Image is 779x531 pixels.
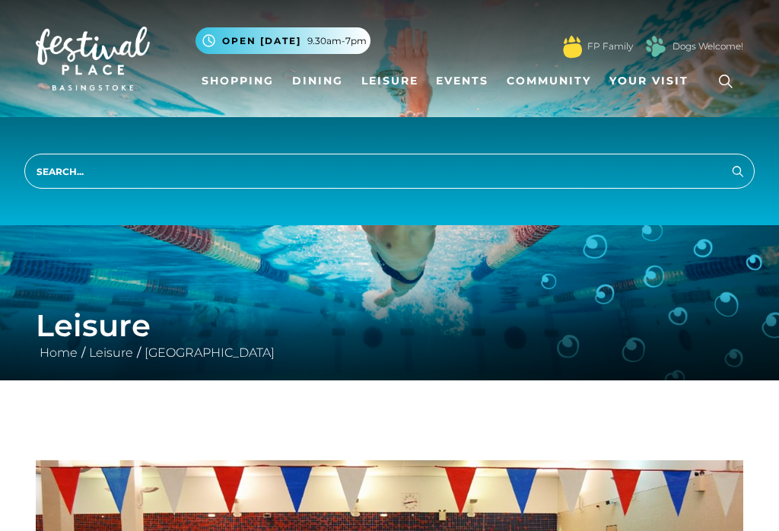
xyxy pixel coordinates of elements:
span: 9.30am-7pm [307,34,367,48]
span: Open [DATE] [222,34,301,48]
img: Festival Place Logo [36,27,150,91]
a: FP Family [587,40,633,53]
a: Home [36,345,81,360]
a: Shopping [196,67,280,95]
a: Leisure [85,345,137,360]
a: Your Visit [603,67,702,95]
div: / / [24,307,755,362]
a: Community [501,67,597,95]
input: Search... [24,154,755,189]
button: Open [DATE] 9.30am-7pm [196,27,370,54]
a: Dining [286,67,349,95]
a: Events [430,67,494,95]
a: Dogs Welcome! [672,40,743,53]
span: Your Visit [609,73,688,89]
a: [GEOGRAPHIC_DATA] [141,345,278,360]
a: Leisure [355,67,424,95]
h1: Leisure [36,307,743,344]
